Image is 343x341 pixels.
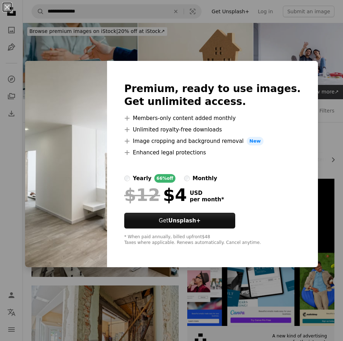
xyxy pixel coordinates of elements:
input: monthly [184,176,190,181]
span: $12 [124,186,160,204]
strong: Unsplash+ [168,217,201,224]
span: USD [190,190,224,196]
img: premium_photo-1683120658096-5f9e31276ec8 [25,61,107,267]
button: GetUnsplash+ [124,213,235,229]
span: per month * [190,196,224,203]
li: Members-only content added monthly [124,114,301,123]
li: Image cropping and background removal [124,137,301,145]
div: 66% off [154,174,175,183]
span: New [247,137,264,145]
div: yearly [133,174,151,183]
h2: Premium, ready to use images. Get unlimited access. [124,82,301,108]
li: Enhanced legal protections [124,148,301,157]
div: monthly [193,174,217,183]
li: Unlimited royalty-free downloads [124,125,301,134]
input: yearly66%off [124,176,130,181]
div: $4 [124,186,187,204]
div: * When paid annually, billed upfront $48 Taxes where applicable. Renews automatically. Cancel any... [124,234,301,246]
